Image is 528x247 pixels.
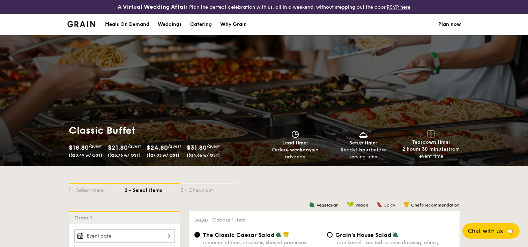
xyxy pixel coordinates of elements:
a: RSVP here [387,4,410,10]
strong: 4 weekdays [285,147,314,153]
div: Catering [190,14,212,35]
span: /guest [128,144,141,149]
span: Vegetarian [317,203,339,208]
img: icon-teardown.65201eee.svg [427,130,434,137]
div: Why Grain [220,14,247,35]
span: Lead time: [282,140,308,146]
span: /guest [89,144,102,149]
strong: 2 hours 30 minutes [402,146,449,152]
span: $31.80 [187,144,207,151]
span: Vegan [355,203,368,208]
span: ($27.03 w/ GST) [147,153,179,158]
span: Chef's recommendation [411,203,460,208]
img: icon-vegan.f8ff3823.svg [347,201,354,208]
img: Grain [67,21,96,27]
span: $21.80 [108,144,128,151]
div: 2 - Select items [125,184,180,194]
span: Chat with us [468,228,503,234]
span: Grain's House Salad [335,232,392,238]
input: Event date [74,229,175,243]
img: icon-chef-hat.a58ddaea.svg [403,201,410,208]
a: Catering [186,14,216,35]
a: Plan now [438,14,461,35]
img: icon-spicy.37a8142b.svg [377,201,383,208]
span: Teardown time: [412,139,450,145]
div: 1 - Select menu [69,184,125,194]
div: Order in advance [264,147,327,160]
a: Meals On Demand [101,14,154,35]
span: Choose 1 item [212,217,245,223]
span: $18.80 [69,144,89,151]
span: /guest [168,144,181,149]
input: The Classic Caesar Saladromaine lettuce, croutons, shaved parmesan flakes, cherry tomatoes, house... [194,232,200,238]
span: ($20.49 w/ GST) [69,153,102,158]
span: The Classic Caesar Salad [203,232,275,238]
a: Logotype [67,21,96,27]
div: Plan the perfect celebration with us, all in a weekend, without stepping out the door. [88,3,440,11]
span: ($34.66 w/ GST) [187,153,220,158]
img: icon-clock.2db775ea.svg [290,130,300,138]
img: icon-vegetarian.fe4039eb.svg [309,201,315,208]
img: icon-vegetarian.fe4039eb.svg [275,231,282,238]
input: Grain's House Saladcorn kernel, roasted sesame dressing, cherry tomato [327,232,333,238]
img: icon-dish.430c3a2e.svg [358,130,369,138]
span: Spicy [384,203,395,208]
h4: A Virtual Wedding Affair [118,3,188,11]
span: Salad [194,218,208,223]
div: 3 - Check out [180,184,236,194]
div: Weddings [158,14,182,35]
span: ($23.76 w/ GST) [108,153,141,158]
span: /guest [207,144,220,149]
span: Order 1 [74,215,95,221]
img: icon-chef-hat.a58ddaea.svg [283,231,289,238]
img: icon-vegetarian.fe4039eb.svg [392,231,399,238]
h1: Classic Buffet [69,124,261,137]
div: Ready before serving time [332,147,394,160]
span: 🦙 [506,227,514,235]
span: $24.80 [147,144,168,151]
a: Why Grain [216,14,251,35]
strong: 1 hour [356,147,371,153]
span: Setup time: [349,140,377,146]
div: from event time [400,146,462,160]
button: Chat with us🦙 [462,223,520,239]
a: Weddings [154,14,186,35]
div: Meals On Demand [105,14,149,35]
